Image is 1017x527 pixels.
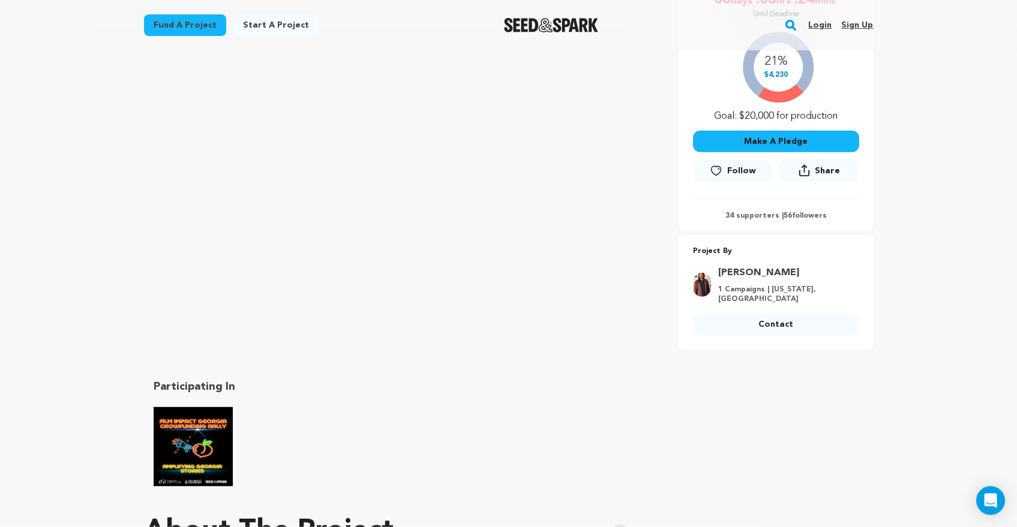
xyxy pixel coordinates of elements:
[693,211,859,221] p: 34 supporters | followers
[144,14,226,36] a: Fund a project
[504,18,598,32] img: Seed&Spark Logo Dark Mode
[779,159,859,182] button: Share
[841,16,873,35] a: Sign up
[693,245,859,258] p: Project By
[693,160,772,182] a: Follow
[976,486,1005,515] div: Open Intercom Messenger
[693,273,711,297] img: 1d6a699d81e87047.jpg
[718,285,852,304] p: 1 Campaigns | [US_STATE], [GEOGRAPHIC_DATA]
[779,159,859,186] span: Share
[727,165,756,177] span: Follow
[718,266,852,280] a: Goto Brent Ogburn profile
[693,314,859,335] a: Contact
[815,165,840,177] span: Share
[693,131,859,152] button: Make A Pledge
[154,407,233,486] img: Film Impact Georgia Rally
[233,14,319,36] a: Start a project
[154,378,499,395] h2: Participating In
[504,18,598,32] a: Seed&Spark Homepage
[784,212,792,219] span: 56
[808,16,832,35] a: Login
